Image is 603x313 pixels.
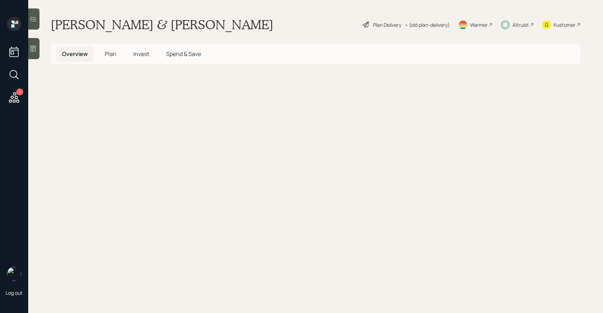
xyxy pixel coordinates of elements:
img: sami-boghos-headshot.png [7,267,21,281]
div: • (old plan-delivery) [405,21,450,29]
div: Warmer [470,21,488,29]
div: Plan Delivery [373,21,401,29]
span: Plan [105,50,116,58]
div: 2 [16,88,23,95]
span: Overview [62,50,88,58]
div: Kustomer [554,21,575,29]
div: Altruist [512,21,529,29]
span: Invest [133,50,149,58]
span: Spend & Save [166,50,201,58]
div: Log out [6,289,23,296]
h1: [PERSON_NAME] & [PERSON_NAME] [51,17,273,32]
